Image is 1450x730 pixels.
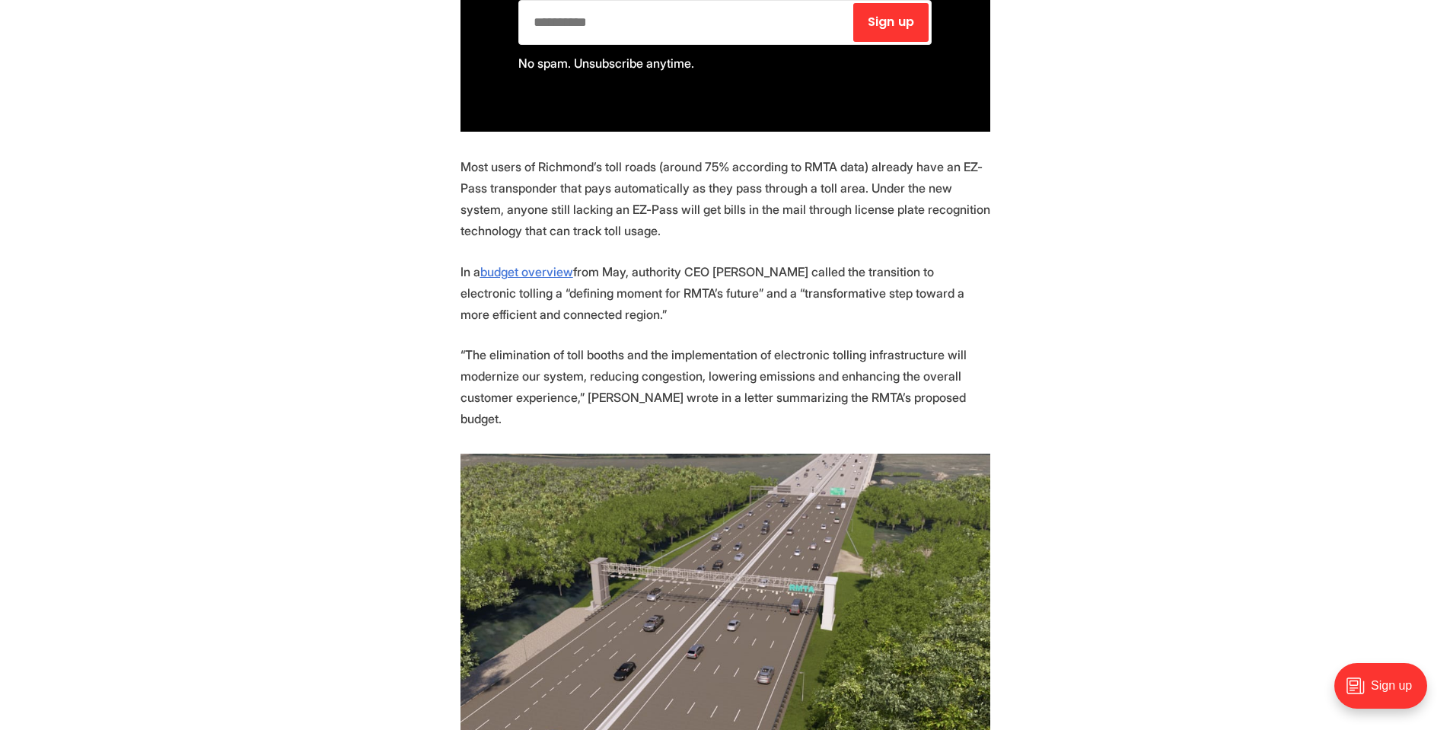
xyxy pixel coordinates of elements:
button: Sign up [853,3,929,42]
p: “The elimination of toll booths and the implementation of electronic tolling infrastructure will ... [460,344,990,429]
iframe: portal-trigger [1321,655,1450,730]
span: Sign up [868,16,914,28]
span: No spam. Unsubscribe anytime. [518,56,694,71]
p: In a from May, authority CEO [PERSON_NAME] called the transition to electronic tolling a “definin... [460,261,990,325]
a: budget overview [480,264,573,279]
p: Most users of Richmond’s toll roads (around 75% according to RMTA data) already have an EZ-Pass t... [460,156,990,241]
